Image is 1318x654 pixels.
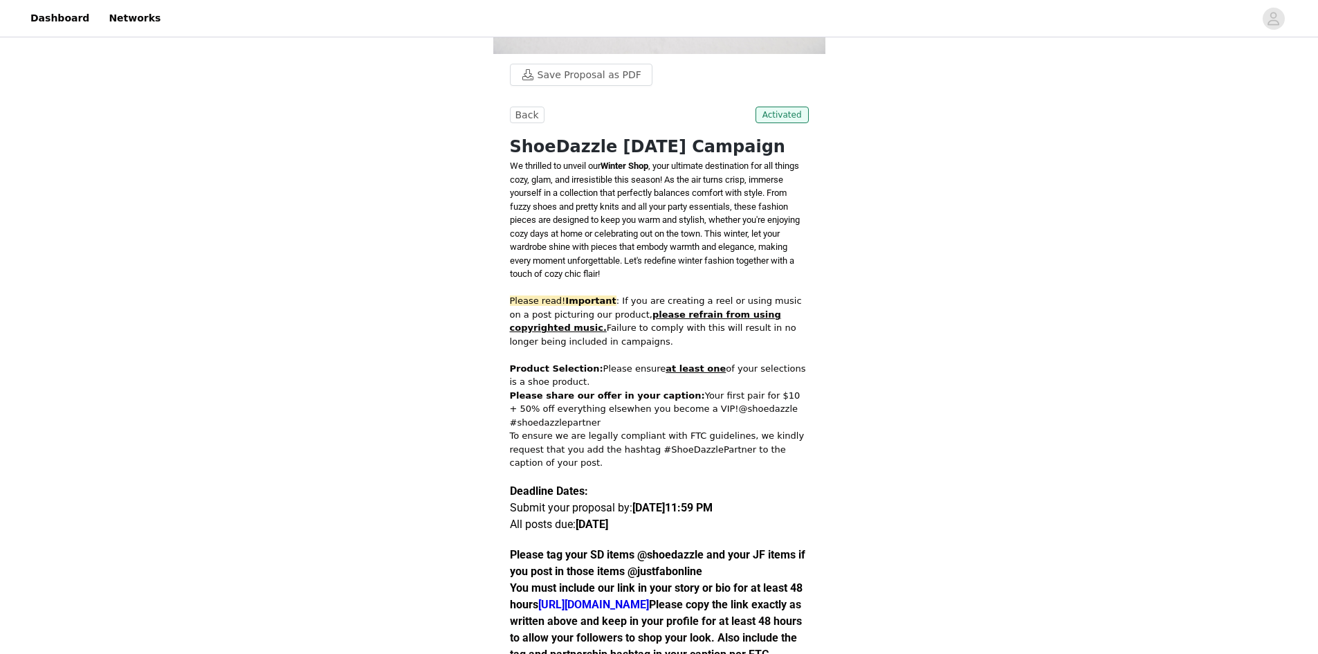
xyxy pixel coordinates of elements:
button: Back [510,107,544,123]
strong: Product Selection: [510,363,603,374]
a: [URL][DOMAIN_NAME] [538,598,649,611]
span: You must include our link in your story or bio for at least 48 hours [510,581,805,611]
span: : If you are creating a reel or using music on a post picturing our product, Failure to comply wi... [510,296,802,347]
h1: ShoeDazzle [DATE] Campaign [510,134,809,159]
a: Networks [100,3,169,34]
div: avatar [1267,8,1280,30]
strong: [DATE]11:59 PM [632,501,713,514]
p: To ensure we are legally compliant with FTC guidelines, we kindly request that you add the hashta... [510,429,809,470]
strong: Please share our offer in your caption: [510,390,705,401]
span: Deadline Dates: [510,484,588,498]
span: I [565,296,569,306]
p: Your first pair for $10 + 50% off everything else @shoedazzle #shoedazzlepartner [510,389,809,430]
span: We thrilled to unveil our , your ultimate destination for all things cozy, glam, and irresistible... [510,161,800,279]
strong: Winter Shop [601,161,648,171]
span: Submit your proposal by: [510,501,713,514]
span: Please read! [510,296,616,306]
span: when you become a VIP! [627,403,738,414]
strong: [DATE] [576,518,608,531]
button: Save Proposal as PDF [510,64,652,86]
strong: mportant [565,296,616,306]
span: Please ensure of your selections is a shoe product. [510,363,806,388]
span: Activated [756,107,809,123]
strong: at least one [666,363,726,374]
a: Dashboard [22,3,98,34]
strong: Please tag your SD items @shoedazzle and your JF items if you post in those items @justfabonline [510,548,805,578]
span: All posts due: [510,518,608,531]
